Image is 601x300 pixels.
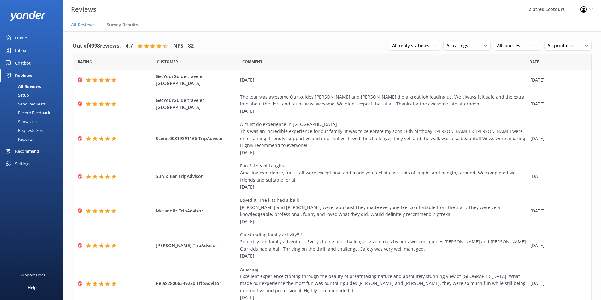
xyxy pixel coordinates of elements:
[240,162,527,191] div: Fun & Lots of Laughs Amazing experience, fun, staff were exceptional and made you feel at ease. L...
[4,99,63,108] a: Send Requests
[4,117,37,126] div: Showcase
[242,59,262,65] span: Question
[15,145,39,157] div: Recommend
[392,42,433,49] span: All reply statuses
[530,100,583,107] div: [DATE]
[20,269,45,281] div: Support Docs
[28,281,37,294] div: Help
[173,42,183,50] h4: NPS
[4,135,63,144] a: Reports
[4,108,50,117] div: Record Feedback
[78,59,92,65] span: Date
[71,22,95,28] span: All Reviews
[4,126,63,135] a: Requests Sent
[188,42,194,50] h4: 82
[4,135,33,144] div: Reports
[497,42,524,49] span: All sources
[15,44,26,57] div: Inbox
[156,207,237,214] span: Matandliz TripAdvisor
[156,280,237,287] span: Relax28006349220 TripAdvisor
[446,42,472,49] span: All ratings
[15,57,31,69] div: Chatbot
[157,59,178,65] span: Date
[156,135,237,142] span: Scenic00319391166 TripAdvisor
[4,82,41,91] div: All Reviews
[530,280,583,287] div: [DATE]
[9,11,46,21] img: yonder-white-logo.png
[4,91,29,99] div: Setup
[530,76,583,83] div: [DATE]
[4,126,45,135] div: Requests Sent
[15,69,32,82] div: Reviews
[126,42,133,50] h4: 4.7
[530,173,583,180] div: [DATE]
[240,93,527,115] div: The tour was awesome Our guides [PERSON_NAME] and [PERSON_NAME] did a great job leading us. We al...
[156,73,237,87] span: GetYourGuide traveler [GEOGRAPHIC_DATA]
[4,99,46,108] div: Send Requests
[240,76,527,83] div: [DATE]
[529,59,539,65] span: Date
[15,31,27,44] div: Home
[156,242,237,249] span: [PERSON_NAME] TripAdvisor
[240,197,527,225] div: Loved It! The kits had a ball! [PERSON_NAME] and [PERSON_NAME] were fabulous! They made everyone ...
[73,42,121,50] h4: Out of 4998 reviews:
[4,117,63,126] a: Showcase
[240,121,527,156] div: A must do experience in [GEOGRAPHIC_DATA] This was an incredible experience for our family! It wa...
[530,242,583,249] div: [DATE]
[530,207,583,214] div: [DATE]
[530,135,583,142] div: [DATE]
[4,91,63,99] a: Setup
[156,173,237,180] span: Sun & Bar TripAdvisor
[107,22,138,28] span: Survey Results
[240,231,527,260] div: Outstanding family activity!!!! Superbly fun family adventure. Every zipline had challenges given...
[4,82,63,91] a: All Reviews
[4,108,63,117] a: Record Feedback
[156,97,237,111] span: GetYourGuide traveler [GEOGRAPHIC_DATA]
[71,4,96,14] h3: Reviews
[15,157,30,170] div: Settings
[547,42,577,49] span: All products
